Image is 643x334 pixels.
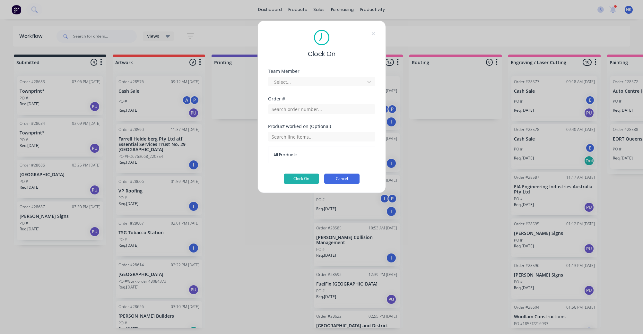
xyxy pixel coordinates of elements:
span: Clock On [308,49,335,59]
div: Product worked on (Optional) [268,124,375,129]
div: Order # [268,97,375,101]
span: All Products [274,152,370,158]
button: Clock On [284,174,319,184]
div: Team Member [268,69,375,73]
input: Search order number... [268,104,375,114]
input: Search line items... [268,132,375,141]
button: Cancel [324,174,360,184]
